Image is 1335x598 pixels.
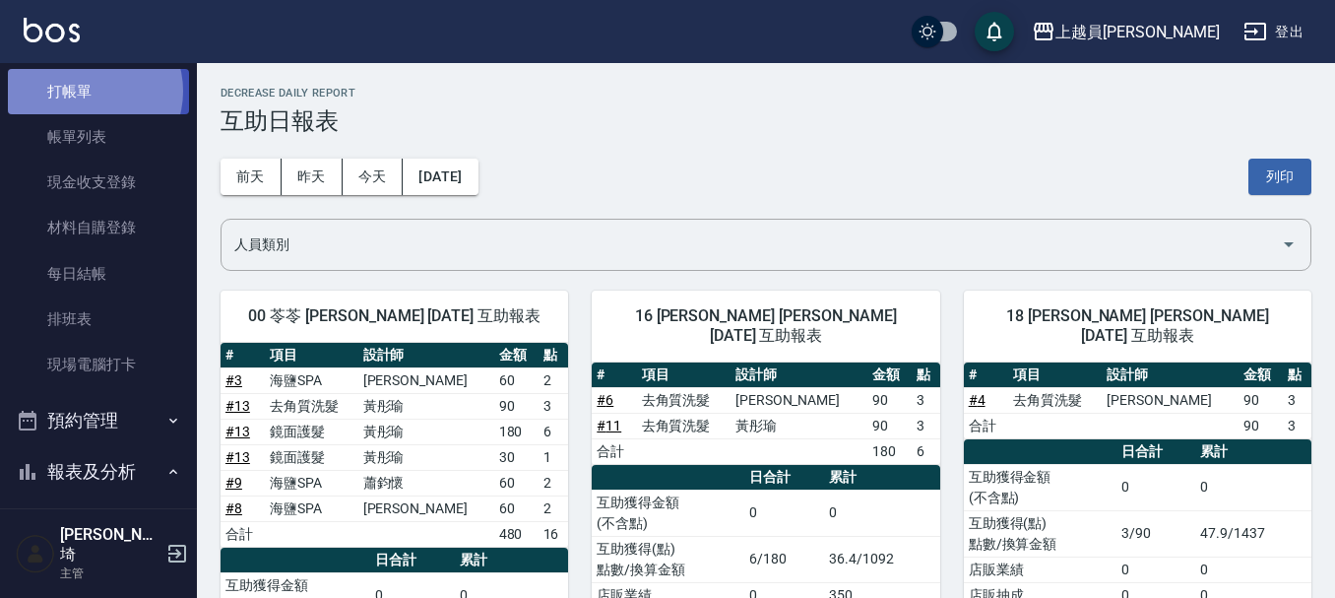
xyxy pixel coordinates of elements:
[731,387,867,413] td: [PERSON_NAME]
[265,367,358,393] td: 海鹽SPA
[539,393,569,419] td: 3
[867,413,912,438] td: 90
[1283,363,1311,388] th: 點
[60,525,160,565] h5: [PERSON_NAME]埼
[244,306,544,326] span: 00 苓苓 [PERSON_NAME] [DATE] 互助報表
[824,536,940,582] td: 36.4/1092
[539,343,569,368] th: 點
[225,424,250,439] a: #13
[1283,413,1311,438] td: 3
[494,419,539,444] td: 180
[592,490,744,536] td: 互助獲得金額 (不含點)
[358,393,494,419] td: 黃彤瑜
[229,228,1273,262] input: 人員名稱
[265,343,358,368] th: 項目
[221,87,1311,100] h2: Decrease Daily Report
[225,449,250,465] a: #13
[265,470,358,496] td: 海鹽SPA
[8,395,189,446] button: 預約管理
[282,159,343,195] button: 昨天
[221,343,265,368] th: #
[494,470,539,496] td: 60
[1102,387,1239,413] td: [PERSON_NAME]
[358,367,494,393] td: [PERSON_NAME]
[1195,557,1311,582] td: 0
[964,464,1116,510] td: 互助獲得金額 (不含點)
[964,510,1116,557] td: 互助獲得(點) 點數/換算金額
[1248,159,1311,195] button: 列印
[8,342,189,387] a: 現場電腦打卡
[539,367,569,393] td: 2
[494,444,539,470] td: 30
[969,392,985,408] a: #4
[597,392,613,408] a: #6
[225,500,242,516] a: #8
[1008,387,1102,413] td: 去角質洗髮
[8,160,189,205] a: 現金收支登錄
[494,393,539,419] td: 90
[592,536,744,582] td: 互助獲得(點) 點數/換算金額
[964,413,1008,438] td: 合計
[60,565,160,582] p: 主管
[912,363,940,388] th: 點
[1195,464,1311,510] td: 0
[731,413,867,438] td: 黃彤瑜
[403,159,477,195] button: [DATE]
[494,367,539,393] td: 60
[8,446,189,498] button: 報表及分析
[637,363,731,388] th: 項目
[370,548,454,573] th: 日合計
[8,69,189,114] a: 打帳單
[912,438,940,464] td: 6
[225,398,250,414] a: #13
[592,438,636,464] td: 合計
[987,306,1288,346] span: 18 [PERSON_NAME] [PERSON_NAME] [DATE] 互助報表
[975,12,1014,51] button: save
[265,496,358,521] td: 海鹽SPA
[225,475,242,491] a: #9
[225,372,242,388] a: #3
[539,470,569,496] td: 2
[265,393,358,419] td: 去角質洗髮
[358,470,494,496] td: 蕭鈞懷
[744,465,824,491] th: 日合計
[637,413,731,438] td: 去角質洗髮
[221,521,265,547] td: 合計
[1116,439,1196,465] th: 日合計
[494,343,539,368] th: 金額
[494,521,539,547] td: 480
[358,444,494,470] td: 黃彤瑜
[744,536,824,582] td: 6/180
[221,343,568,548] table: a dense table
[1116,557,1196,582] td: 0
[1239,363,1283,388] th: 金額
[358,419,494,444] td: 黃彤瑜
[1236,14,1311,50] button: 登出
[1283,387,1311,413] td: 3
[539,444,569,470] td: 1
[1024,12,1228,52] button: 上越員[PERSON_NAME]
[592,363,939,465] table: a dense table
[358,496,494,521] td: [PERSON_NAME]
[1239,387,1283,413] td: 90
[1116,510,1196,557] td: 3/90
[8,251,189,297] a: 每日結帳
[1239,413,1283,438] td: 90
[8,114,189,160] a: 帳單列表
[744,490,824,536] td: 0
[1008,363,1102,388] th: 項目
[24,18,80,42] img: Logo
[265,444,358,470] td: 鏡面護髮
[615,306,916,346] span: 16 [PERSON_NAME] [PERSON_NAME] [DATE] 互助報表
[1273,229,1304,260] button: Open
[8,297,189,342] a: 排班表
[539,521,569,547] td: 16
[358,343,494,368] th: 設計師
[221,159,282,195] button: 前天
[1055,20,1220,44] div: 上越員[PERSON_NAME]
[637,387,731,413] td: 去角質洗髮
[343,159,404,195] button: 今天
[1195,439,1311,465] th: 累計
[1102,363,1239,388] th: 設計師
[731,363,867,388] th: 設計師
